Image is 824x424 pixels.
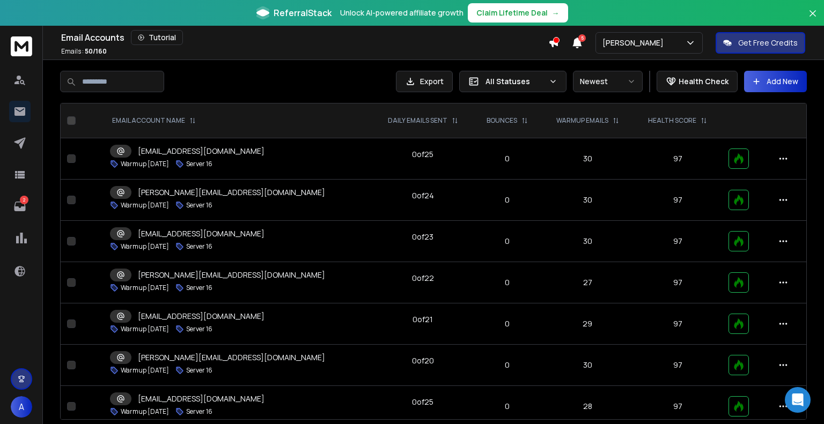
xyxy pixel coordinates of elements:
p: 0 [480,277,535,288]
div: 0 of 21 [413,314,433,325]
span: ReferralStack [274,6,332,19]
td: 97 [634,303,722,345]
p: BOUNCES [487,116,517,125]
span: → [552,8,560,18]
button: Export [396,71,453,92]
td: 30 [541,138,634,180]
p: HEALTH SCORE [648,116,696,125]
td: 30 [541,345,634,386]
button: A [11,396,32,418]
p: [EMAIL_ADDRESS][DOMAIN_NAME] [138,146,264,157]
button: Add New [744,71,807,92]
p: Server 16 [186,325,212,333]
p: Warmup [DATE] [121,284,169,292]
p: WARMUP EMAILS [556,116,608,125]
p: 0 [480,401,535,412]
span: 5 [578,34,586,42]
p: Unlock AI-powered affiliate growth [340,8,464,18]
div: 0 of 25 [412,397,433,407]
p: 0 [480,153,535,164]
p: Warmup [DATE] [121,160,169,168]
div: EMAIL ACCOUNT NAME [112,116,196,125]
button: Newest [573,71,643,92]
td: 97 [634,138,722,180]
p: [EMAIL_ADDRESS][DOMAIN_NAME] [138,393,264,404]
div: 0 of 20 [412,355,434,366]
div: Open Intercom Messenger [785,387,811,413]
td: 97 [634,221,722,262]
p: [PERSON_NAME][EMAIL_ADDRESS][DOMAIN_NAME] [138,187,325,198]
button: Close banner [806,6,820,32]
p: 0 [480,195,535,205]
button: Tutorial [131,30,183,45]
p: 0 [480,318,535,329]
button: Health Check [657,71,738,92]
div: 0 of 23 [412,232,433,242]
p: Server 16 [186,366,212,375]
p: DAILY EMAILS SENT [388,116,447,125]
p: Warmup [DATE] [121,325,169,333]
p: Server 16 [186,284,212,292]
p: [EMAIL_ADDRESS][DOMAIN_NAME] [138,228,264,239]
p: Server 16 [186,242,212,251]
td: 30 [541,221,634,262]
div: 0 of 25 [412,149,433,160]
p: [PERSON_NAME][EMAIL_ADDRESS][DOMAIN_NAME] [138,270,325,280]
p: [PERSON_NAME][EMAIL_ADDRESS][DOMAIN_NAME] [138,352,325,363]
p: Server 16 [186,407,212,416]
a: 2 [9,196,31,217]
p: Warmup [DATE] [121,407,169,416]
div: 0 of 24 [412,190,434,201]
p: 2 [20,196,28,204]
p: 0 [480,360,535,370]
span: 50 / 160 [85,47,107,56]
td: 29 [541,303,634,345]
td: 30 [541,180,634,221]
p: Warmup [DATE] [121,242,169,251]
p: Get Free Credits [738,38,798,48]
td: 27 [541,262,634,303]
button: Claim Lifetime Deal→ [468,3,568,23]
button: Get Free Credits [716,32,805,54]
p: 0 [480,236,535,247]
td: 97 [634,180,722,221]
p: All Statuses [485,76,545,87]
p: [PERSON_NAME] [602,38,668,48]
p: Health Check [679,76,729,87]
p: Server 16 [186,201,212,210]
td: 97 [634,345,722,386]
div: Email Accounts [61,30,548,45]
p: Server 16 [186,160,212,168]
p: Warmup [DATE] [121,366,169,375]
p: Emails : [61,47,107,56]
div: 0 of 22 [412,273,434,284]
p: [EMAIL_ADDRESS][DOMAIN_NAME] [138,311,264,322]
p: Warmup [DATE] [121,201,169,210]
td: 97 [634,262,722,303]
